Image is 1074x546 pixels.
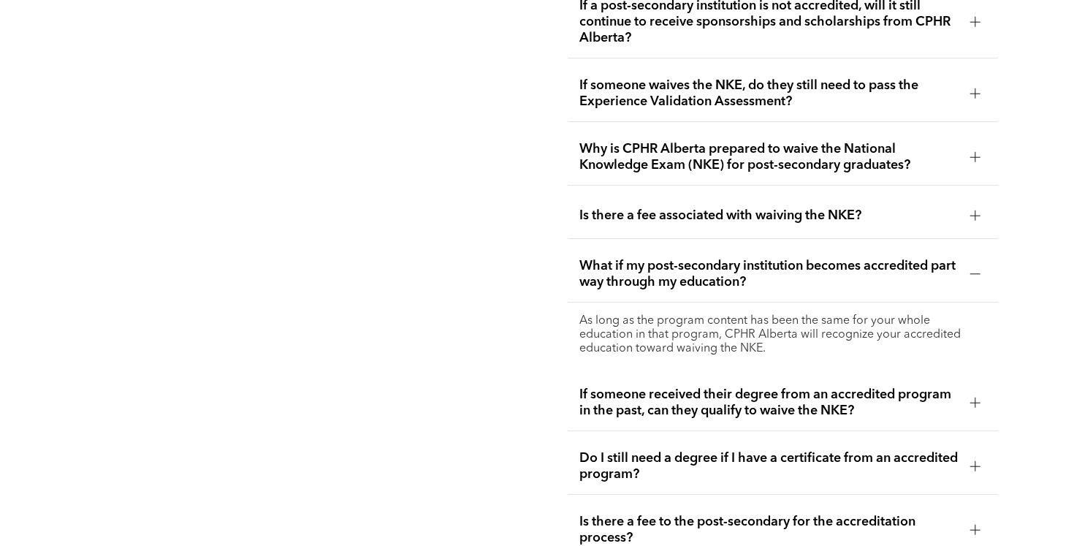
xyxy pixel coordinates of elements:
span: If someone received their degree from an accredited program in the past, can they qualify to waiv... [579,387,959,419]
span: What if my post-secondary institution becomes accredited part way through my education? [579,258,959,290]
span: Is there a fee associated with waiving the NKE? [579,208,959,224]
p: As long as the program content has been the same for your whole education in that program, CPHR A... [579,314,986,356]
span: Why is CPHR Alberta prepared to waive the National Knowledge Exam (NKE) for post-secondary gradua... [579,141,959,173]
span: If someone waives the NKE, do they still need to pass the Experience Validation Assessment? [579,77,959,110]
span: Do I still need a degree if I have a certificate from an accredited program? [579,450,959,482]
span: Is there a fee to the post-secondary for the accreditation process? [579,514,959,546]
